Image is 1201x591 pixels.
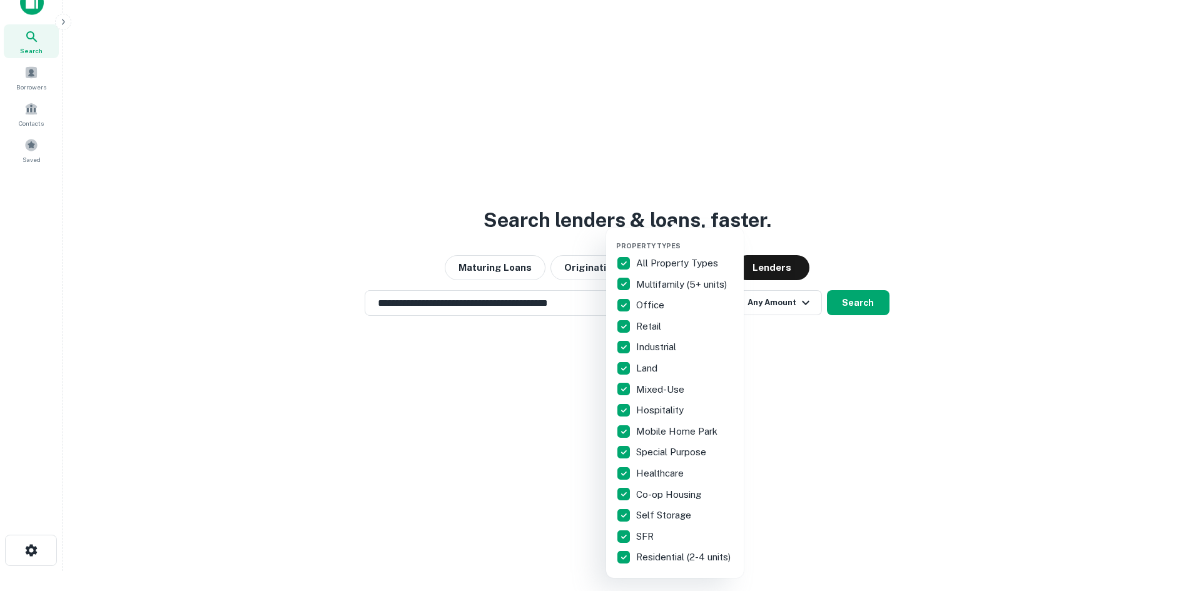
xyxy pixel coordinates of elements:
p: Office [636,298,667,313]
p: Mixed-Use [636,382,687,397]
p: All Property Types [636,256,721,271]
p: Industrial [636,340,679,355]
p: Healthcare [636,466,686,481]
p: Mobile Home Park [636,424,720,439]
p: Residential (2-4 units) [636,550,733,565]
span: Property Types [616,242,681,250]
p: Hospitality [636,403,686,418]
p: SFR [636,529,656,544]
p: Multifamily (5+ units) [636,277,729,292]
p: Special Purpose [636,445,709,460]
iframe: Chat Widget [1138,491,1201,551]
p: Retail [636,319,664,334]
p: Co-op Housing [636,487,704,502]
p: Land [636,361,660,376]
p: Self Storage [636,508,694,523]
